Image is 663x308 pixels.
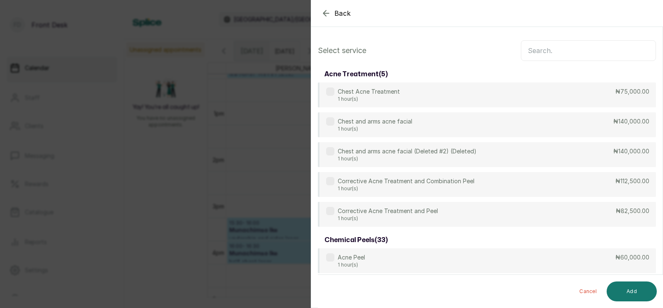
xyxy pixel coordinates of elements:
p: Chest and arms acne facial [338,117,412,126]
h3: acne treatment ( 5 ) [324,69,388,79]
p: Acne Peel [338,253,365,262]
p: Corrective Acne Treatment and Combination Peel [338,177,474,185]
p: ₦140,000.00 [613,117,649,126]
p: Corrective Acne Treatment and Peel [338,207,438,215]
p: 1 hour(s) [338,185,474,192]
p: 1 hour(s) [338,155,477,162]
p: ₦75,000.00 [615,87,649,96]
p: Select service [318,45,366,56]
p: ₦60,000.00 [615,253,649,262]
input: Search. [521,40,656,61]
button: Back [321,8,351,18]
p: 1 hour(s) [338,215,438,222]
button: Cancel [573,281,603,301]
p: 1 hour(s) [338,126,412,132]
span: Back [334,8,351,18]
p: 1 hour(s) [338,96,400,102]
h3: chemical peels ( 33 ) [324,235,388,245]
p: ₦82,500.00 [616,207,649,215]
p: Chest and arms acne facial (Deleted #2) (Deleted) [338,147,477,155]
button: Add [607,281,657,301]
p: Chest Acne Treatment [338,87,400,96]
p: ₦140,000.00 [613,147,649,155]
p: 1 hour(s) [338,262,365,268]
p: ₦112,500.00 [615,177,649,185]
